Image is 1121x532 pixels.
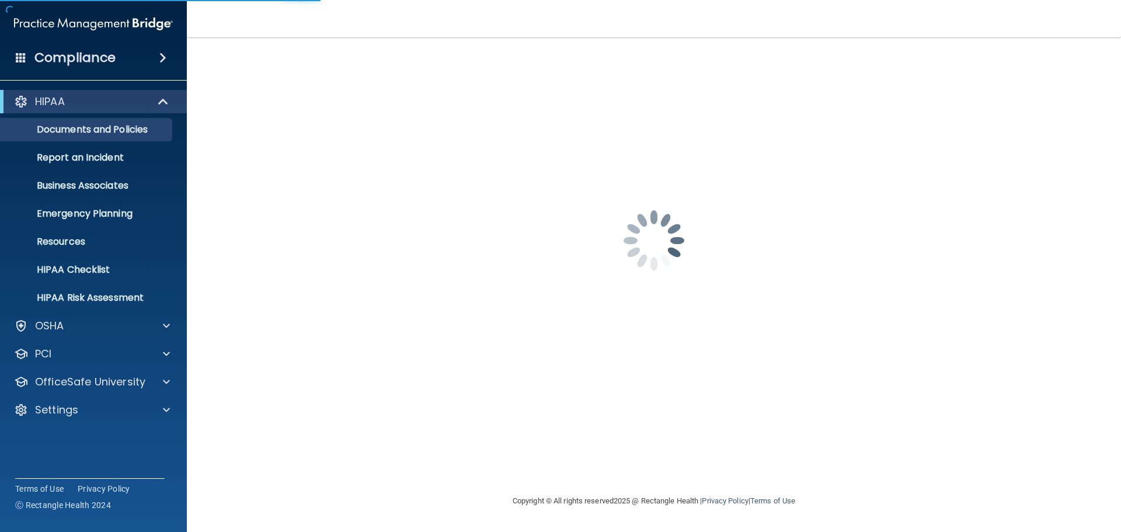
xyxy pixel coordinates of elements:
[8,124,167,135] p: Documents and Policies
[8,264,167,276] p: HIPAA Checklist
[14,403,170,417] a: Settings
[8,292,167,304] p: HIPAA Risk Assessment
[14,12,173,36] img: PMB logo
[35,95,65,109] p: HIPAA
[35,347,51,361] p: PCI
[34,50,116,66] h4: Compliance
[35,403,78,417] p: Settings
[15,499,111,511] span: Ⓒ Rectangle Health 2024
[15,483,64,495] a: Terms of Use
[78,483,130,495] a: Privacy Policy
[8,152,167,164] p: Report an Incident
[8,180,167,192] p: Business Associates
[441,482,867,520] div: Copyright © All rights reserved 2025 @ Rectangle Health | |
[35,375,145,389] p: OfficeSafe University
[750,496,795,505] a: Terms of Use
[8,236,167,248] p: Resources
[596,182,712,299] img: spinner.e123f6fc.gif
[14,95,169,109] a: HIPAA
[14,375,170,389] a: OfficeSafe University
[14,347,170,361] a: PCI
[14,319,170,333] a: OSHA
[35,319,64,333] p: OSHA
[8,208,167,220] p: Emergency Planning
[702,496,748,505] a: Privacy Policy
